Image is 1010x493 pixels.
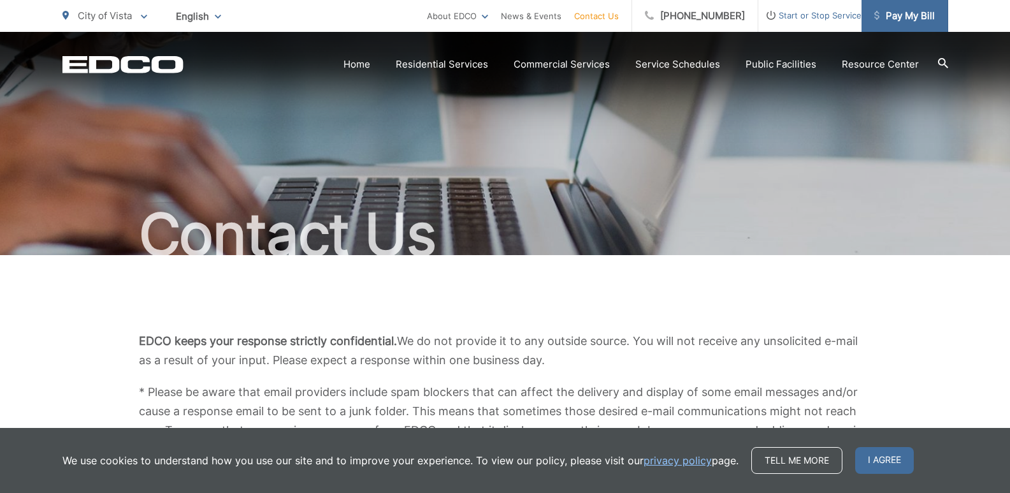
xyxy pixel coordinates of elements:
a: Home [343,57,370,72]
a: Resource Center [842,57,919,72]
p: We do not provide it to any outside source. You will not receive any unsolicited e-mail as a resu... [139,332,872,370]
a: Tell me more [751,447,842,474]
p: We use cookies to understand how you use our site and to improve your experience. To view our pol... [62,453,739,468]
a: Contact Us [574,8,619,24]
span: English [166,5,231,27]
span: City of Vista [78,10,132,22]
a: Residential Services [396,57,488,72]
h1: Contact Us [62,203,948,267]
a: privacy policy [644,453,712,468]
a: Service Schedules [635,57,720,72]
p: * Please be aware that email providers include spam blockers that can affect the delivery and dis... [139,383,872,459]
span: I agree [855,447,914,474]
a: News & Events [501,8,561,24]
b: EDCO keeps your response strictly confidential. [139,334,397,348]
a: EDCD logo. Return to the homepage. [62,55,184,73]
a: About EDCO [427,8,488,24]
span: Pay My Bill [874,8,935,24]
a: Public Facilities [746,57,816,72]
a: Commercial Services [514,57,610,72]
